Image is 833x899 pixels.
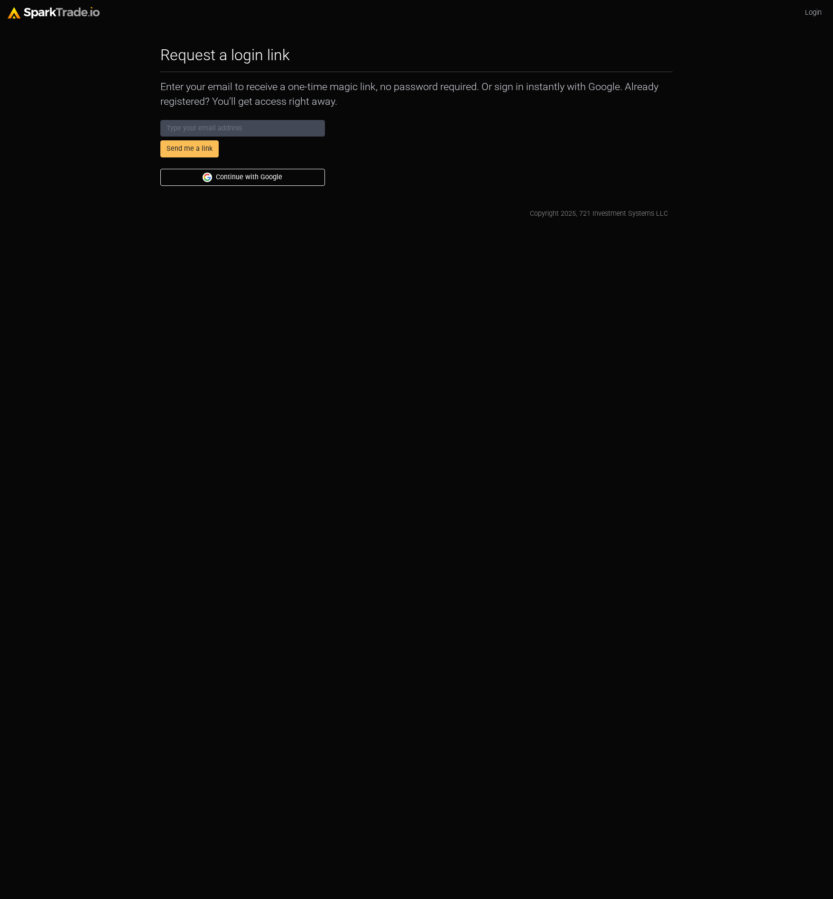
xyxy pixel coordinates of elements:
[8,7,100,18] img: sparktrade.png
[160,46,290,64] h2: Request a login link
[160,120,325,137] input: Type your email address
[160,169,325,186] button: Continue with Google
[160,140,219,157] button: Send me a link
[801,4,825,22] a: Login
[160,80,673,108] p: Enter your email to receive a one-time magic link, no password required. Or sign in instantly wit...
[530,209,668,219] div: Copyright 2025, 721 Investment Systems LLC
[203,173,212,182] img: Google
